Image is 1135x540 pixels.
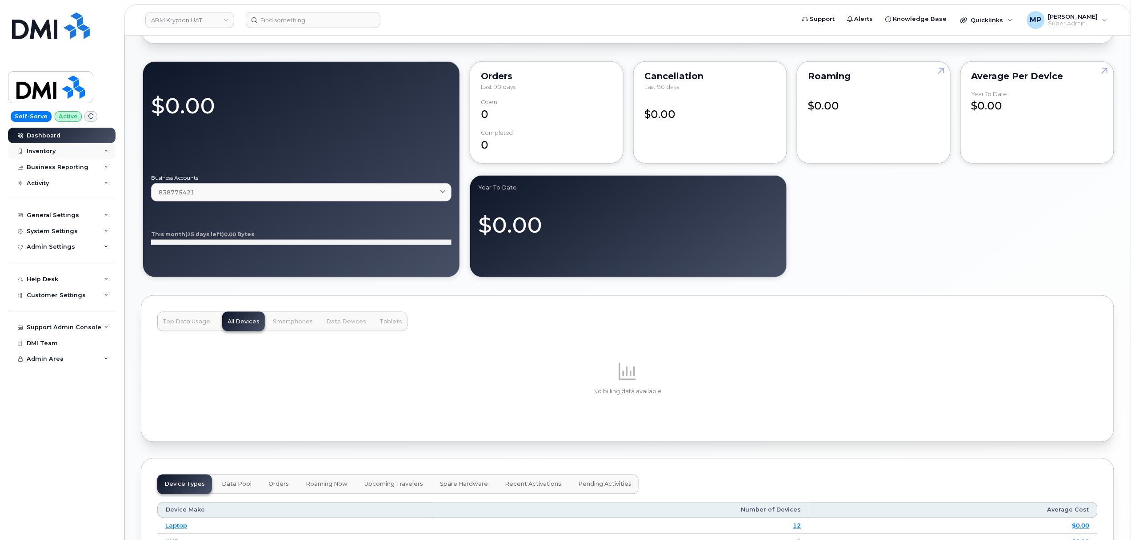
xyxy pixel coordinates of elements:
a: Alerts [841,10,879,28]
span: Data Pool [222,481,252,488]
a: 838775421 [151,183,452,201]
div: $0.00 [644,99,776,122]
span: Roaming Now [306,481,348,488]
th: Device Make [157,502,432,518]
div: $0.00 [478,202,779,241]
tspan: (25 days left) [185,231,224,238]
div: $0.00 [971,91,1103,114]
a: Laptop [165,522,187,529]
button: Smartphones [268,312,318,331]
span: Data Devices [326,318,366,326]
span: Super Admin [1048,20,1098,27]
label: Business Accounts [151,175,452,181]
div: Year to Date [971,91,1007,97]
div: $0.00 [808,91,939,114]
div: 0 [481,129,612,153]
span: Last 90 days [481,83,516,90]
p: No billing data available [157,388,1098,396]
span: Upcoming Travelers [364,481,423,488]
span: Alerts [855,15,873,24]
span: Orders [268,481,289,488]
div: Year to Date [478,184,779,191]
th: Number of Devices [432,502,809,518]
div: Average per Device [971,73,1103,80]
div: $0.00 [151,88,452,121]
span: Last 90 days [644,83,679,90]
input: Find something... [246,12,380,28]
div: completed [481,129,513,136]
span: Tablets [380,318,402,326]
span: Recent Activations [505,481,561,488]
tspan: 0.00 Bytes [224,231,254,238]
div: Quicklinks [954,11,1019,29]
th: Average Cost [809,502,1098,518]
span: 838775421 [159,188,195,197]
a: Support [796,10,841,28]
span: Pending Activities [578,481,631,488]
div: 0 [481,99,612,122]
span: Support [810,15,835,24]
span: [PERSON_NAME] [1048,13,1098,20]
div: Open [481,99,497,105]
span: Top Data Usage [163,318,210,326]
a: 12 [793,522,801,529]
button: Tablets [374,312,408,331]
span: Spare Hardware [440,481,488,488]
span: Quicklinks [971,16,1003,24]
div: Orders [481,73,612,80]
span: Knowledge Base [893,15,947,24]
a: ABM Krypton UAT [145,12,234,28]
span: MP [1030,15,1042,25]
span: Smartphones [273,318,313,326]
tspan: This month [151,231,185,238]
a: $0.00 [1072,522,1090,529]
button: Data Devices [321,312,372,331]
a: Knowledge Base [879,10,953,28]
button: Top Data Usage [157,312,216,331]
div: Cancellation [644,73,776,80]
div: Michael Partack [1021,11,1114,29]
div: Roaming [808,73,939,80]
